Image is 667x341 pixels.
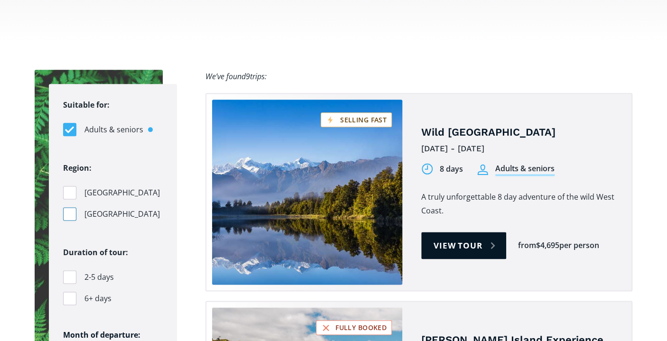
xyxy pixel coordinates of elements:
div: per person [559,240,599,251]
span: [GEOGRAPHIC_DATA] [84,186,160,199]
div: [DATE] - [DATE] [421,141,617,156]
p: A truly unforgettable 8 day adventure of the wild West Coast. [421,190,617,218]
span: [GEOGRAPHIC_DATA] [84,208,160,221]
legend: Region: [63,161,92,175]
div: We’ve found trips: [205,70,267,83]
a: View tour [421,232,506,259]
div: from [518,240,536,251]
div: 8 [440,164,444,175]
h6: Month of departure: [63,330,163,340]
span: 6+ days [84,292,111,305]
span: 2-5 days [84,271,114,284]
legend: Duration of tour: [63,246,128,259]
span: 9 [246,71,250,82]
div: Adults & seniors [495,163,555,176]
div: days [446,164,463,175]
div: $4,695 [536,240,559,251]
legend: Suitable for: [63,98,110,112]
h4: Wild [GEOGRAPHIC_DATA] [421,126,617,139]
span: Adults & seniors [84,123,143,136]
